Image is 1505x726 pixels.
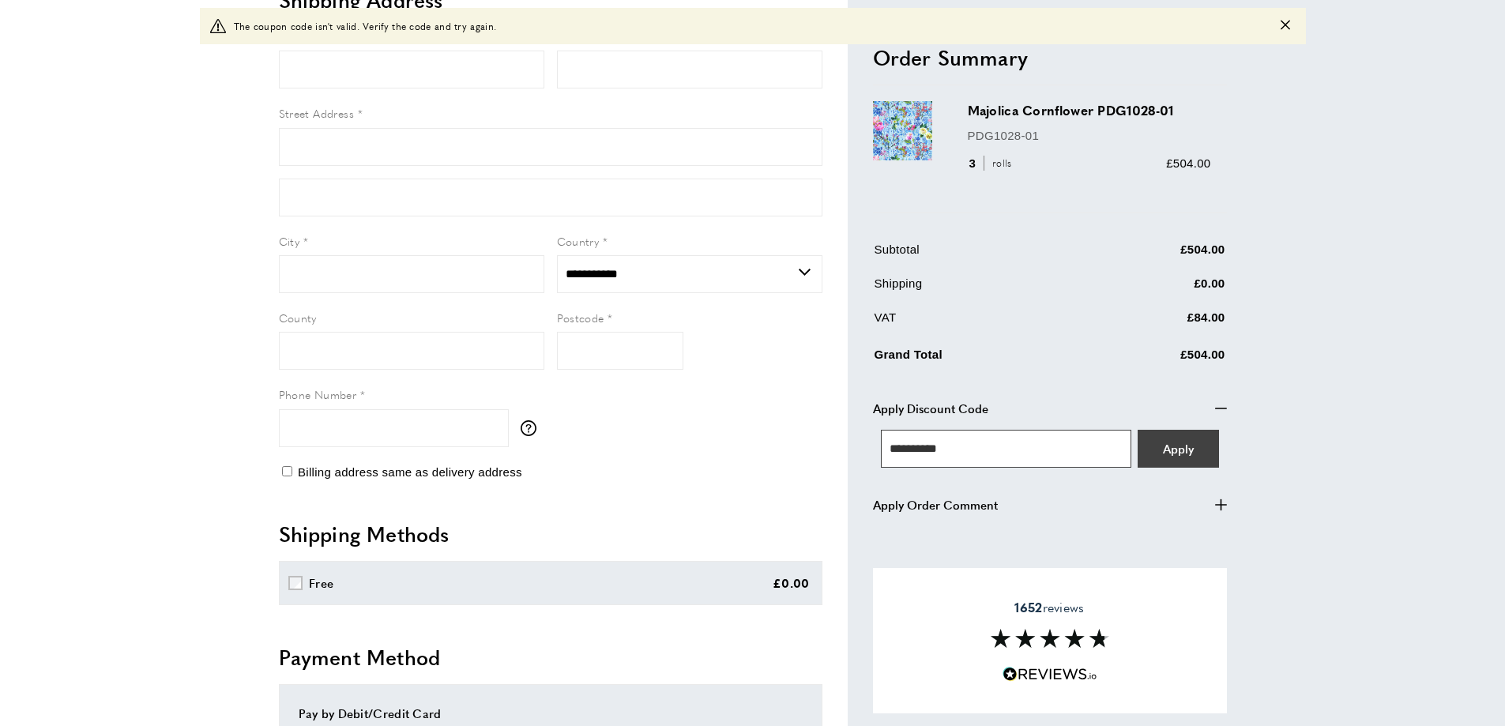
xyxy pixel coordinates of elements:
img: Reviews.io 5 stars [1003,667,1097,682]
td: £504.00 [1087,341,1225,375]
td: Shipping [875,273,1086,304]
td: Grand Total [875,341,1086,375]
span: Apply Discount Code [873,398,988,417]
span: The coupon code isn't valid. Verify the code and try again. [234,18,497,33]
p: PDG1028-01 [968,126,1211,145]
button: Close message [1281,18,1290,33]
td: VAT [875,307,1086,338]
img: Majolica Cornflower PDG1028-01 [873,101,932,160]
div: Free [309,574,333,592]
td: £0.00 [1087,273,1225,304]
span: Street Address [279,105,355,121]
input: Billing address same as delivery address [282,466,292,476]
button: Apply Coupon [1138,429,1219,467]
span: County [279,310,317,325]
span: £504.00 [1166,156,1210,169]
strong: 1652 [1014,598,1042,616]
img: Reviews section [991,629,1109,648]
td: £84.00 [1087,307,1225,338]
span: Billing address same as delivery address [298,465,522,479]
div: 3 [968,153,1018,172]
h2: Order Summary [873,43,1227,71]
span: reviews [1014,600,1084,615]
td: £504.00 [1087,239,1225,270]
span: Apply Coupon [1163,439,1194,456]
button: More information [521,420,544,436]
span: Postcode [557,310,604,325]
span: Country [557,233,600,249]
span: Phone Number [279,386,357,402]
div: £0.00 [773,574,810,592]
td: Subtotal [875,239,1086,270]
span: City [279,233,300,249]
h3: Majolica Cornflower PDG1028-01 [968,101,1211,119]
span: Apply Order Comment [873,495,998,513]
span: rolls [984,156,1016,171]
h2: Payment Method [279,643,822,671]
h2: Shipping Methods [279,520,822,548]
div: Pay by Debit/Credit Card [299,704,803,723]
